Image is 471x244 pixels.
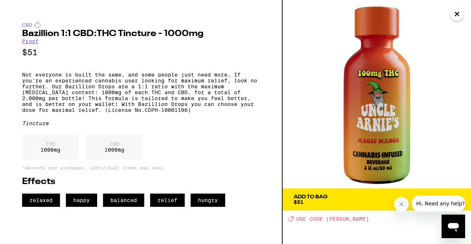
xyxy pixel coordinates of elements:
button: Close [450,7,464,21]
span: happy [66,194,97,207]
span: relaxed [22,194,60,207]
div: Add To Bag [294,194,327,199]
div: CBD [22,22,260,28]
div: Tincture [22,120,260,126]
img: cbdColor.svg [35,22,40,28]
a: Proof [22,38,39,44]
iframe: Button to launch messaging window [442,215,465,238]
iframe: Close message [394,197,409,212]
span: $51 [294,199,304,205]
div: 1000 mg [22,134,79,160]
span: relief [150,194,185,207]
h2: Effects [22,177,260,186]
div: 1000 mg [86,134,143,160]
p: CBD [105,141,124,147]
h2: Bazillion 1:1 CBD:THC Tincture - 1000mg [22,29,260,38]
p: Not everyone is built the same, and some people just need more. If you're an experienced cannabis... [22,72,260,113]
span: hungry [191,194,225,207]
span: balanced [103,194,144,207]
p: *Amounts are averages, individual items may vary. [22,165,260,170]
p: $51 [22,48,260,57]
span: USE CODE [PERSON_NAME] [296,216,369,222]
iframe: Message from company [412,195,465,212]
p: THC [40,141,60,147]
button: Add To Bag$51 [283,188,471,211]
